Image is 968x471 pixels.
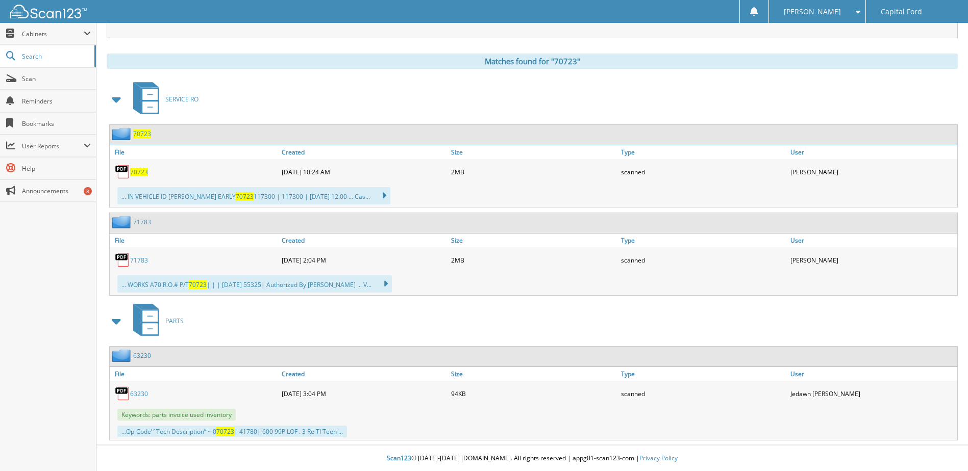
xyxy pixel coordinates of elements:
span: 70723 [189,280,207,289]
a: Size [449,233,618,247]
a: File [110,367,279,381]
a: 63230 [130,389,148,398]
a: User [788,145,957,159]
a: File [110,145,279,159]
span: Announcements [22,187,91,195]
img: folder2.png [112,127,133,140]
a: Size [449,145,618,159]
span: Reminders [22,97,91,106]
a: Type [618,145,788,159]
span: Help [22,164,91,173]
div: 8 [84,187,92,195]
div: ... WORKS A70 R.O.# P/T | | | [DATE] 55325| Authorized By [PERSON_NAME] ... V... [117,275,392,293]
span: Bookmarks [22,119,91,128]
a: File [110,233,279,247]
div: scanned [618,250,788,270]
a: User [788,367,957,381]
a: Type [618,367,788,381]
a: Size [449,367,618,381]
div: ...Op-Code’ ’ Tech Description” ~ 0 | 41780| 600 99P LOF . 3 Re TI Teen ... [117,426,347,437]
span: User Reports [22,142,84,150]
div: [PERSON_NAME] [788,250,957,270]
div: © [DATE]-[DATE] [DOMAIN_NAME]. All rights reserved | appg01-scan123-com | [96,446,968,471]
div: scanned [618,162,788,182]
a: 71783 [130,256,148,265]
span: Search [22,52,89,61]
a: Privacy Policy [639,454,678,462]
a: User [788,233,957,247]
span: [PERSON_NAME] [784,9,841,15]
span: 70723 [236,192,254,201]
img: PDF.png [115,386,130,401]
img: PDF.png [115,164,130,179]
div: 94KB [449,383,618,404]
div: Jedawn [PERSON_NAME] [788,383,957,404]
img: scan123-logo-white.svg [10,5,87,18]
span: SERVICE RO [165,95,198,103]
div: [DATE] 10:24 AM [279,162,449,182]
a: 71783 [133,218,151,226]
div: Matches found for "70723" [107,54,958,69]
img: folder2.png [112,216,133,228]
span: 70723 [216,427,234,436]
a: Created [279,367,449,381]
a: SERVICE RO [127,79,198,119]
a: 70723 [130,168,148,176]
div: scanned [618,383,788,404]
span: Keywords: parts invoice used inventory [117,409,236,421]
a: Type [618,233,788,247]
img: PDF.png [115,252,130,268]
div: ... IN VEHICLE ID [PERSON_NAME] EARLY 117300 | 117300 | [DATE] 12:00 ... Cas... [117,187,390,204]
div: 2MB [449,250,618,270]
img: folder2.png [112,349,133,362]
span: Scan [22,74,91,83]
a: 70723 [133,129,151,138]
div: [DATE] 3:04 PM [279,383,449,404]
a: 63230 [133,351,151,360]
div: [PERSON_NAME] [788,162,957,182]
span: Capital Ford [881,9,922,15]
span: Cabinets [22,30,84,38]
span: Scan123 [387,454,411,462]
div: [DATE] 2:04 PM [279,250,449,270]
span: PARTS [165,317,184,325]
a: Created [279,233,449,247]
a: Created [279,145,449,159]
a: PARTS [127,301,184,341]
div: 2MB [449,162,618,182]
